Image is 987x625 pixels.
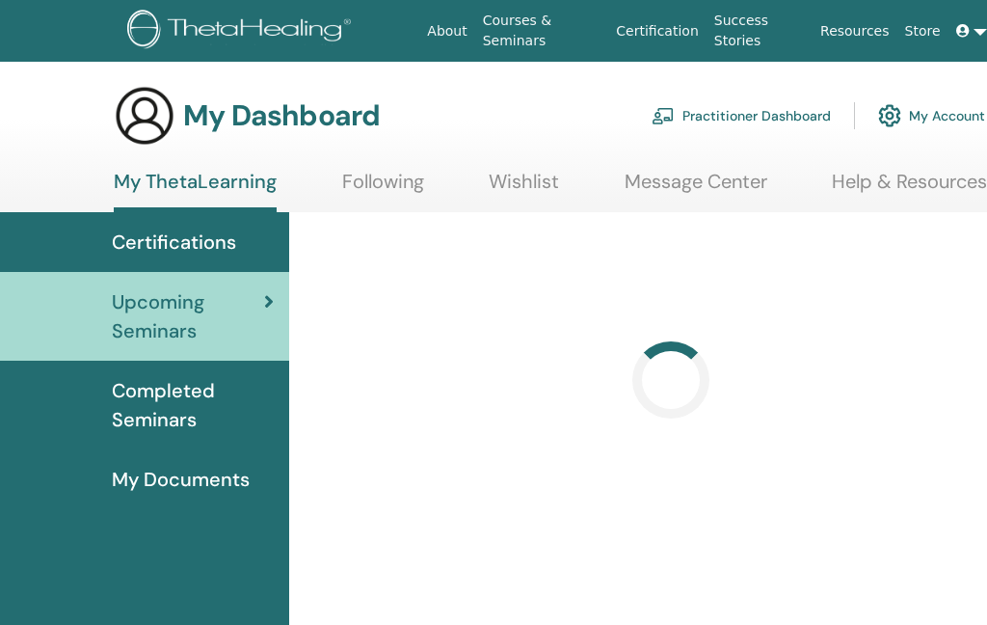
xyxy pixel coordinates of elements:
[878,95,985,137] a: My Account
[625,170,767,207] a: Message Center
[419,14,474,49] a: About
[652,107,675,124] img: chalkboard-teacher.svg
[114,85,175,147] img: generic-user-icon.jpg
[112,287,264,345] span: Upcoming Seminars
[112,376,274,434] span: Completed Seminars
[342,170,424,207] a: Following
[112,465,250,494] span: My Documents
[114,170,277,212] a: My ThetaLearning
[112,228,236,257] span: Certifications
[127,10,358,53] img: logo.png
[608,14,706,49] a: Certification
[878,99,901,132] img: cog.svg
[489,170,559,207] a: Wishlist
[183,98,380,133] h3: My Dashboard
[832,170,987,207] a: Help & Resources
[707,3,813,59] a: Success Stories
[652,95,831,137] a: Practitioner Dashboard
[475,3,609,59] a: Courses & Seminars
[897,14,948,49] a: Store
[813,14,897,49] a: Resources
